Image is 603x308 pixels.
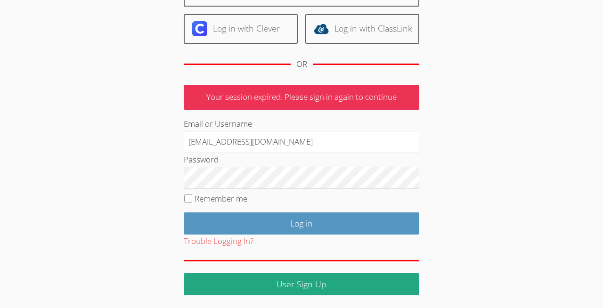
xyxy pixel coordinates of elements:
[314,21,329,36] img: classlink-logo-d6bb404cc1216ec64c9a2012d9dc4662098be43eaf13dc465df04b49fa7ab582.svg
[184,14,298,44] a: Log in with Clever
[195,193,247,204] label: Remember me
[305,14,419,44] a: Log in with ClassLink
[184,212,419,235] input: Log in
[184,235,253,248] button: Trouble Logging In?
[296,57,307,71] div: OR
[192,21,207,36] img: clever-logo-6eab21bc6e7a338710f1a6ff85c0baf02591cd810cc4098c63d3a4b26e2feb20.svg
[184,154,219,165] label: Password
[184,118,252,129] label: Email or Username
[184,273,419,295] a: User Sign Up
[184,85,419,110] p: Your session expired. Please sign in again to continue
